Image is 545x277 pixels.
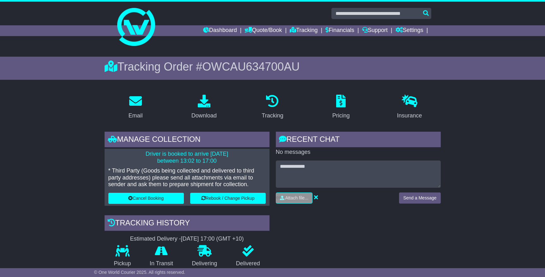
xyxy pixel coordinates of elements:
[328,92,354,122] a: Pricing
[94,270,185,275] span: © One World Courier 2025. All rights reserved.
[105,236,269,242] div: Estimated Delivery -
[397,111,422,120] div: Insurance
[105,260,141,267] p: Pickup
[105,215,269,232] div: Tracking history
[262,111,283,120] div: Tracking
[276,132,441,149] div: RECENT CHAT
[140,260,183,267] p: In Transit
[332,111,350,120] div: Pricing
[108,193,184,204] button: Cancel Booking
[202,60,300,73] span: OWCAU634700AU
[108,151,266,164] p: Driver is booked to arrive [DATE] between 13:02 to 17:00
[124,92,147,122] a: Email
[105,132,269,149] div: Manage collection
[396,25,423,36] a: Settings
[325,25,354,36] a: Financials
[276,149,441,156] p: No messages
[399,192,440,204] button: Send a Message
[362,25,388,36] a: Support
[190,193,266,204] button: Rebook / Change Pickup
[245,25,282,36] a: Quote/Book
[393,92,426,122] a: Insurance
[128,111,142,120] div: Email
[187,92,221,122] a: Download
[183,260,227,267] p: Delivering
[203,25,237,36] a: Dashboard
[108,167,266,188] p: * Third Party (Goods being collected and delivered to third party addresses) please send all atta...
[257,92,287,122] a: Tracking
[181,236,244,242] div: [DATE] 17:00 (GMT +10)
[227,260,269,267] p: Delivered
[105,60,441,73] div: Tracking Order #
[191,111,217,120] div: Download
[290,25,318,36] a: Tracking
